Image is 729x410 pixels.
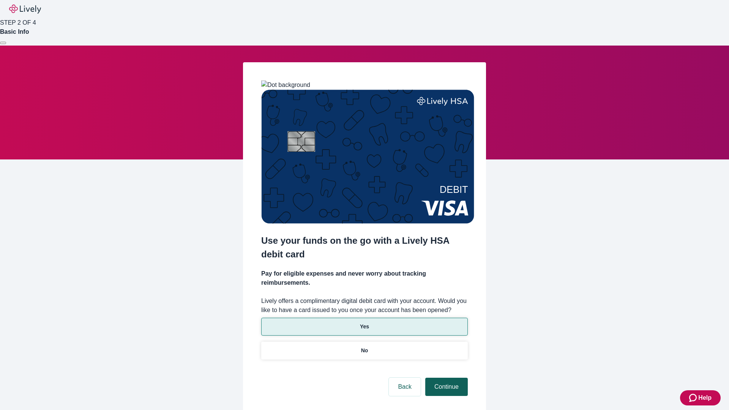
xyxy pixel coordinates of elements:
[261,234,468,261] h2: Use your funds on the go with a Lively HSA debit card
[9,5,41,14] img: Lively
[680,390,721,405] button: Zendesk support iconHelp
[360,323,369,331] p: Yes
[698,393,712,402] span: Help
[689,393,698,402] svg: Zendesk support icon
[389,378,421,396] button: Back
[261,90,474,224] img: Debit card
[261,80,310,90] img: Dot background
[425,378,468,396] button: Continue
[261,318,468,336] button: Yes
[261,342,468,360] button: No
[261,269,468,287] h4: Pay for eligible expenses and never worry about tracking reimbursements.
[261,296,468,315] label: Lively offers a complimentary digital debit card with your account. Would you like to have a card...
[361,347,368,355] p: No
